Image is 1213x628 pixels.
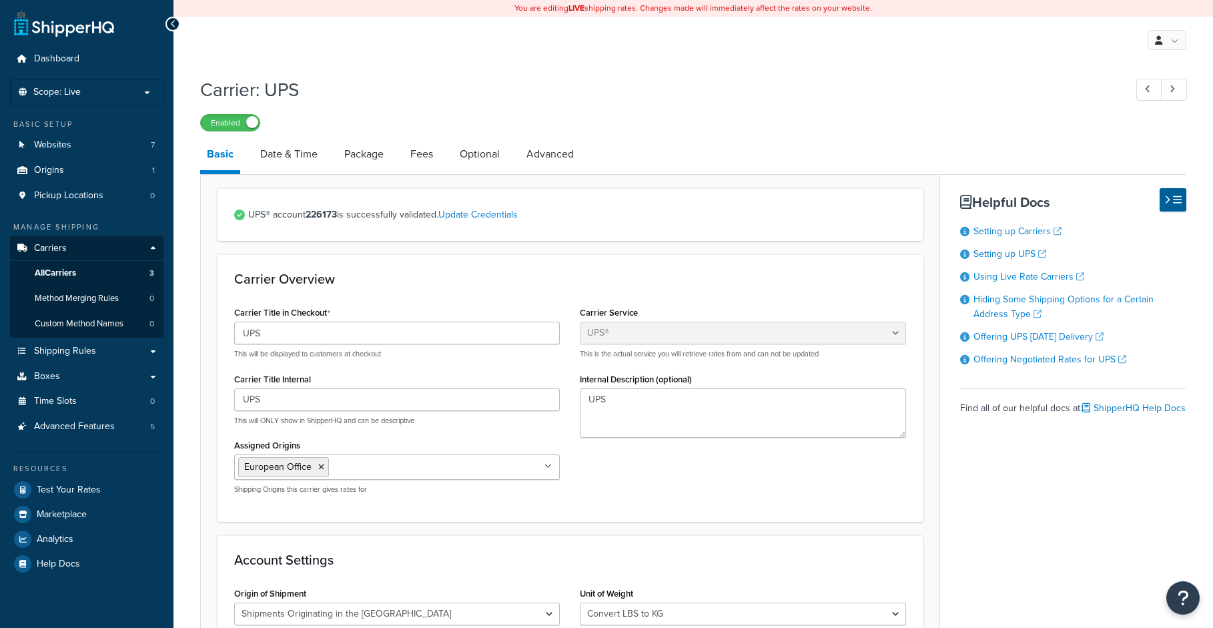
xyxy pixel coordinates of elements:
[10,47,163,71] a: Dashboard
[973,352,1126,366] a: Offering Negotiated Rates for UPS
[580,374,692,384] label: Internal Description (optional)
[244,460,312,474] span: European Office
[35,318,123,330] span: Custom Method Names
[200,77,1112,103] h1: Carrier: UPS
[10,478,163,502] a: Test Your Rates
[10,389,163,414] a: Time Slots0
[973,247,1046,261] a: Setting up UPS
[1082,401,1186,415] a: ShipperHQ Help Docs
[10,312,163,336] a: Custom Method Names0
[35,268,76,279] span: All Carriers
[338,138,390,170] a: Package
[568,2,584,14] b: LIVE
[149,318,154,330] span: 0
[37,534,73,545] span: Analytics
[200,138,240,174] a: Basic
[234,374,311,384] label: Carrier Title Internal
[10,364,163,389] a: Boxes
[973,224,1062,238] a: Setting up Carriers
[35,293,119,304] span: Method Merging Rules
[234,416,560,426] p: This will ONLY show in ShipperHQ and can be descriptive
[10,222,163,233] div: Manage Shipping
[10,133,163,158] li: Websites
[10,133,163,158] a: Websites7
[10,503,163,527] a: Marketplace
[37,559,80,570] span: Help Docs
[306,208,337,222] strong: 226173
[453,138,506,170] a: Optional
[520,138,580,170] a: Advanced
[10,312,163,336] li: Custom Method Names
[404,138,440,170] a: Fees
[234,589,306,599] label: Origin of Shipment
[10,414,163,439] a: Advanced Features5
[34,346,96,357] span: Shipping Rules
[960,388,1187,418] div: Find all of our helpful docs at:
[234,485,560,495] p: Shipping Origins this carrier gives rates for
[580,308,638,318] label: Carrier Service
[960,195,1187,210] h3: Helpful Docs
[10,184,163,208] li: Pickup Locations
[150,421,155,432] span: 5
[973,270,1084,284] a: Using Live Rate Carriers
[150,396,155,407] span: 0
[34,139,71,151] span: Websites
[10,158,163,183] li: Origins
[34,421,115,432] span: Advanced Features
[150,190,155,202] span: 0
[34,165,64,176] span: Origins
[1136,79,1162,101] a: Previous Record
[10,158,163,183] a: Origins1
[1161,79,1187,101] a: Next Record
[10,389,163,414] li: Time Slots
[10,552,163,576] a: Help Docs
[10,463,163,475] div: Resources
[151,139,155,151] span: 7
[580,388,905,438] textarea: UPS
[33,87,81,98] span: Scope: Live
[973,330,1104,344] a: Offering UPS [DATE] Delivery
[1166,581,1200,615] button: Open Resource Center
[10,236,163,261] a: Carriers
[438,208,518,222] a: Update Credentials
[10,119,163,130] div: Basic Setup
[234,308,330,318] label: Carrier Title in Checkout
[201,115,260,131] label: Enabled
[10,339,163,364] a: Shipping Rules
[37,485,101,496] span: Test Your Rates
[10,527,163,551] a: Analytics
[973,292,1154,321] a: Hiding Some Shipping Options for a Certain Address Type
[10,286,163,311] li: Method Merging Rules
[34,243,67,254] span: Carriers
[10,414,163,439] li: Advanced Features
[1160,188,1186,212] button: Hide Help Docs
[152,165,155,176] span: 1
[10,184,163,208] a: Pickup Locations0
[37,509,87,521] span: Marketplace
[580,349,905,359] p: This is the actual service you will retrieve rates from and can not be updated
[34,190,103,202] span: Pickup Locations
[248,206,906,224] span: UPS® account is successfully validated.
[10,236,163,338] li: Carriers
[234,272,906,286] h3: Carrier Overview
[34,396,77,407] span: Time Slots
[580,589,633,599] label: Unit of Weight
[234,440,300,450] label: Assigned Origins
[34,371,60,382] span: Boxes
[10,261,163,286] a: AllCarriers3
[149,293,154,304] span: 0
[234,349,560,359] p: This will be displayed to customers at checkout
[10,286,163,311] a: Method Merging Rules0
[234,553,906,567] h3: Account Settings
[254,138,324,170] a: Date & Time
[149,268,154,279] span: 3
[34,53,79,65] span: Dashboard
